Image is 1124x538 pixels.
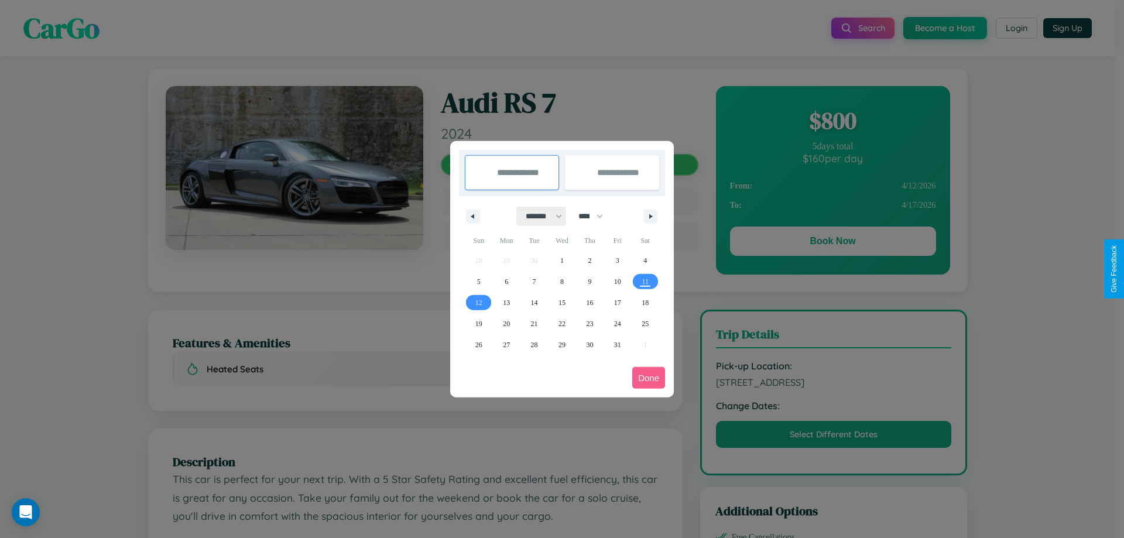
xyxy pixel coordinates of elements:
[475,292,482,313] span: 12
[520,231,548,250] span: Tue
[548,271,575,292] button: 8
[604,313,631,334] button: 24
[548,250,575,271] button: 1
[531,313,538,334] span: 21
[614,292,621,313] span: 17
[604,271,631,292] button: 10
[475,313,482,334] span: 19
[632,367,665,389] button: Done
[520,271,548,292] button: 7
[558,313,566,334] span: 22
[560,250,564,271] span: 1
[465,271,492,292] button: 5
[604,292,631,313] button: 17
[576,271,604,292] button: 9
[632,250,659,271] button: 4
[12,498,40,526] div: Open Intercom Messenger
[632,313,659,334] button: 25
[477,271,481,292] span: 5
[632,271,659,292] button: 11
[492,231,520,250] span: Mon
[586,313,593,334] span: 23
[616,250,619,271] span: 3
[503,292,510,313] span: 13
[614,334,621,355] span: 31
[465,231,492,250] span: Sun
[586,292,593,313] span: 16
[531,292,538,313] span: 14
[614,313,621,334] span: 24
[604,231,631,250] span: Fri
[558,334,566,355] span: 29
[642,292,649,313] span: 18
[505,271,508,292] span: 6
[520,334,548,355] button: 28
[465,334,492,355] button: 26
[548,231,575,250] span: Wed
[558,292,566,313] span: 15
[503,334,510,355] span: 27
[465,292,492,313] button: 12
[560,271,564,292] span: 8
[576,292,604,313] button: 16
[632,231,659,250] span: Sat
[503,313,510,334] span: 20
[475,334,482,355] span: 26
[520,313,548,334] button: 21
[586,334,593,355] span: 30
[614,271,621,292] span: 10
[576,250,604,271] button: 2
[642,271,649,292] span: 11
[576,313,604,334] button: 23
[576,334,604,355] button: 30
[548,334,575,355] button: 29
[492,292,520,313] button: 13
[632,292,659,313] button: 18
[588,271,591,292] span: 9
[642,313,649,334] span: 25
[531,334,538,355] span: 28
[576,231,604,250] span: Thu
[548,292,575,313] button: 15
[604,250,631,271] button: 3
[643,250,647,271] span: 4
[492,334,520,355] button: 27
[465,313,492,334] button: 19
[588,250,591,271] span: 2
[548,313,575,334] button: 22
[520,292,548,313] button: 14
[604,334,631,355] button: 31
[1110,245,1118,293] div: Give Feedback
[492,313,520,334] button: 20
[492,271,520,292] button: 6
[533,271,536,292] span: 7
